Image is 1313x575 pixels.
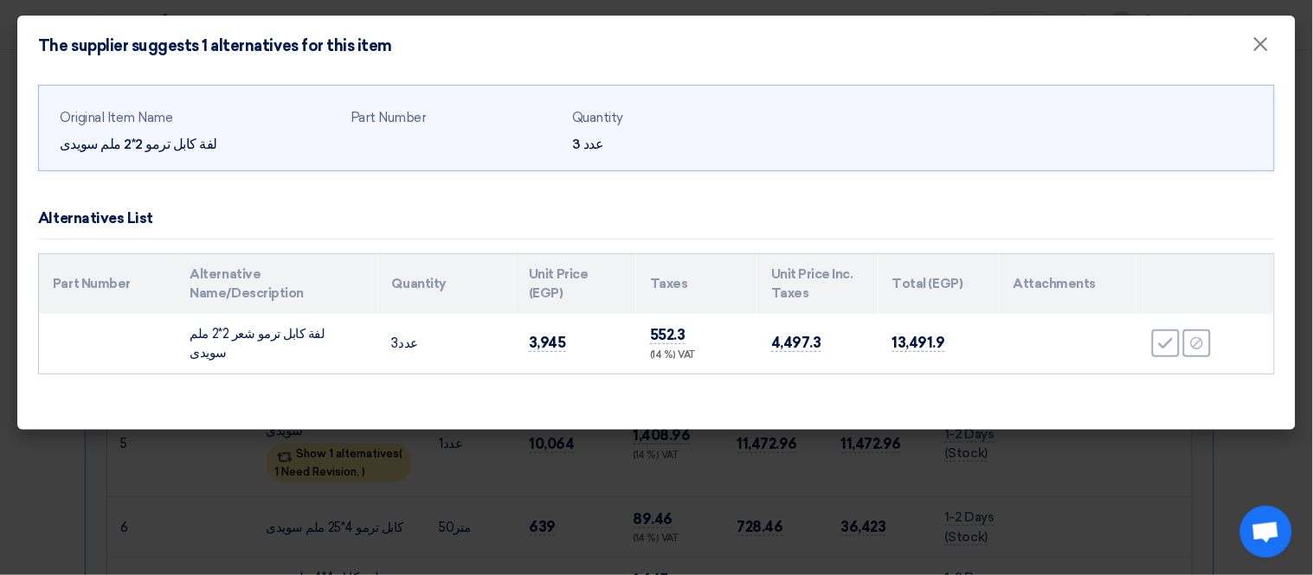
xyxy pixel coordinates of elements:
h4: The supplier suggests 1 alternatives for this item [38,36,392,55]
div: Open chat [1240,506,1292,558]
div: لفة كابل ترمو 2*2 ملم سويدى [60,134,337,155]
div: Part Number [351,108,558,128]
span: 3,945 [529,334,566,352]
span: × [1252,31,1270,66]
div: 3 عدد [572,134,780,155]
th: Unit Price Inc. Taxes [757,254,879,314]
div: Quantity [572,108,780,128]
th: Unit Price (EGP) [515,254,636,314]
div: Original Item Name [60,108,337,128]
td: عدد [378,314,516,374]
td: لفة كابل ترمو شعر 2*2 ملم سويدى [177,314,378,374]
th: Quantity [378,254,516,314]
span: 13,491.9 [892,334,945,352]
span: 3 [392,335,399,351]
th: Total (EGP) [879,254,1000,314]
span: 4,497.3 [771,334,821,352]
span: 552.3 [650,326,685,344]
th: Taxes [636,254,757,314]
th: Alternative Name/Description [177,254,378,314]
div: Alternatives List [38,208,153,230]
div: (14 %) VAT [650,348,743,363]
th: Part Number [39,254,177,314]
button: Close [1239,28,1284,62]
th: Attachments [1000,254,1137,314]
